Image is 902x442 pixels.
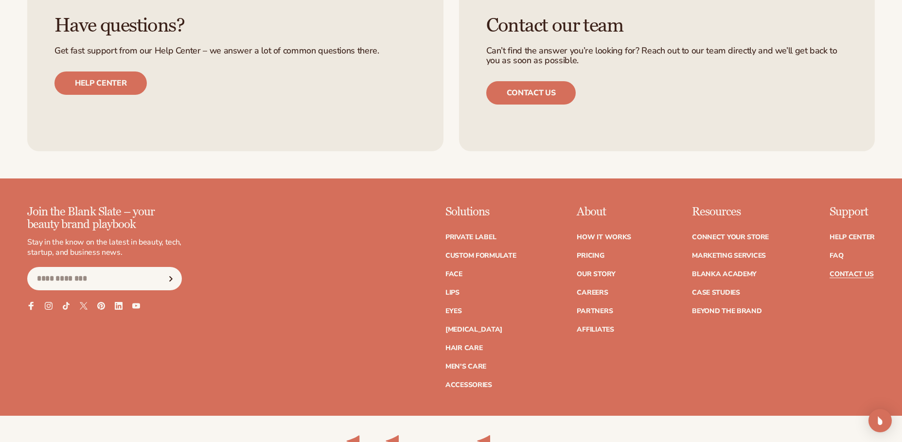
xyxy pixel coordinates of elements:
[445,326,502,333] a: [MEDICAL_DATA]
[445,271,462,278] a: Face
[692,308,762,315] a: Beyond the brand
[577,206,631,218] p: About
[577,289,608,296] a: Careers
[830,206,875,218] p: Support
[445,363,486,370] a: Men's Care
[692,271,757,278] a: Blanka Academy
[692,206,769,218] p: Resources
[486,46,848,66] p: Can’t find the answer you’re looking for? Reach out to our team directly and we’ll get back to yo...
[445,382,492,389] a: Accessories
[830,234,875,241] a: Help Center
[577,308,613,315] a: Partners
[54,46,416,56] p: Get fast support from our Help Center – we answer a lot of common questions there.
[692,252,766,259] a: Marketing services
[692,234,769,241] a: Connect your store
[445,345,482,352] a: Hair Care
[445,308,462,315] a: Eyes
[445,289,460,296] a: Lips
[445,252,516,259] a: Custom formulate
[27,237,182,258] p: Stay in the know on the latest in beauty, tech, startup, and business news.
[486,81,576,105] a: Contact us
[868,409,892,432] div: Open Intercom Messenger
[692,289,740,296] a: Case Studies
[54,15,416,36] h3: Have questions?
[830,271,873,278] a: Contact Us
[54,71,147,95] a: Help center
[160,267,181,290] button: Subscribe
[577,234,631,241] a: How It Works
[27,206,182,231] p: Join the Blank Slate – your beauty brand playbook
[486,15,848,36] h3: Contact our team
[445,234,496,241] a: Private label
[577,271,615,278] a: Our Story
[445,206,516,218] p: Solutions
[577,326,614,333] a: Affiliates
[577,252,604,259] a: Pricing
[830,252,843,259] a: FAQ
